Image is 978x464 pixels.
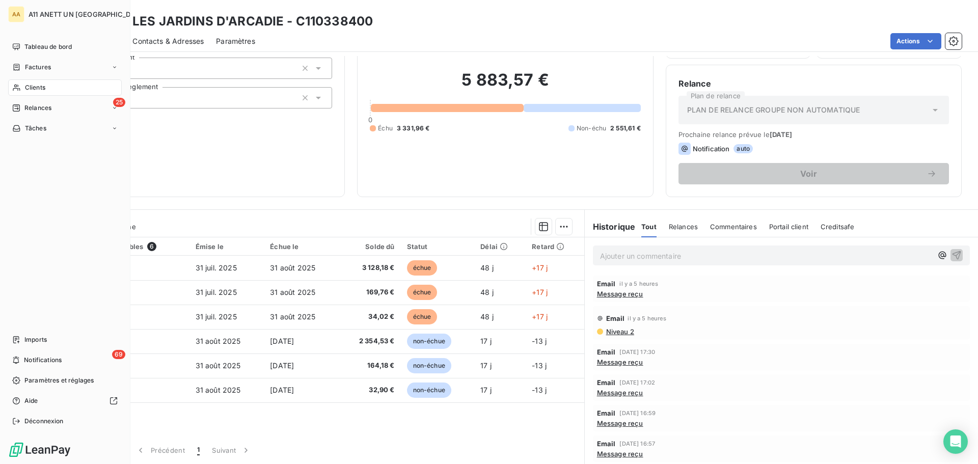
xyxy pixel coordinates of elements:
span: Relances [24,103,51,113]
span: -13 j [532,386,547,394]
span: Factures [25,63,51,72]
span: Tâches [25,124,46,133]
button: Actions [890,33,941,49]
div: Délai [480,242,520,251]
span: PLAN DE RELANCE GROUPE NON AUTOMATIQUE [687,105,860,115]
span: 31 août 2025 [270,263,315,272]
span: 169,76 € [345,287,395,297]
span: 3 128,18 € [345,263,395,273]
span: 48 j [480,312,494,321]
div: Pièces comptables [80,242,183,251]
span: Paramètres [216,36,255,46]
span: Imports [24,335,47,344]
span: Email [597,280,616,288]
span: Échu [378,124,393,133]
span: +17 j [532,312,548,321]
span: échue [407,260,438,276]
h2: 5 883,57 € [370,70,640,100]
span: 25 [113,98,125,107]
span: 2 354,53 € [345,336,395,346]
span: 0 [368,116,372,124]
span: échue [407,309,438,324]
button: Voir [678,163,949,184]
span: [DATE] [770,130,793,139]
span: [DATE] 16:59 [619,410,656,416]
div: Solde dû [345,242,395,251]
span: Voir [691,170,927,178]
div: Open Intercom Messenger [943,429,968,454]
span: 31 juil. 2025 [196,263,237,272]
span: Tableau de bord [24,42,72,51]
span: A11 ANETT UN [GEOGRAPHIC_DATA] [29,10,146,18]
span: 34,02 € [345,312,395,322]
a: Aide [8,393,122,409]
span: 17 j [480,386,492,394]
span: 31 août 2025 [270,312,315,321]
span: Email [597,348,616,356]
span: Email [597,409,616,417]
span: non-échue [407,383,451,398]
span: Paramètres et réglages [24,376,94,385]
span: Notifications [24,356,62,365]
span: +17 j [532,288,548,296]
span: 69 [112,350,125,359]
span: 17 j [480,361,492,370]
span: non-échue [407,334,451,349]
h6: Historique [585,221,636,233]
span: 31 juil. 2025 [196,312,237,321]
span: 48 j [480,288,494,296]
span: [DATE] 17:30 [619,349,655,355]
span: non-échue [407,358,451,373]
span: Creditsafe [821,223,855,231]
span: Relances [669,223,698,231]
span: Message reçu [597,290,643,298]
button: Suivant [206,440,257,461]
span: Message reçu [597,419,643,427]
span: 6 [147,242,156,251]
span: Aide [24,396,38,405]
span: [DATE] [270,337,294,345]
h6: Relance [678,77,949,90]
span: Clients [25,83,45,92]
h3: RESID. LES JARDINS D'ARCADIE - C110338400 [90,12,373,31]
span: 31 août 2025 [270,288,315,296]
div: Échue le [270,242,333,251]
span: 32,90 € [345,385,395,395]
span: Message reçu [597,450,643,458]
span: 31 juil. 2025 [196,288,237,296]
span: il y a 5 heures [619,281,658,287]
span: Commentaires [710,223,757,231]
span: Notification [693,145,730,153]
span: [DATE] 17:02 [619,379,655,386]
span: -13 j [532,361,547,370]
div: Émise le [196,242,258,251]
span: Email [597,378,616,387]
span: il y a 5 heures [628,315,666,321]
span: Message reçu [597,358,643,366]
span: Prochaine relance prévue le [678,130,949,139]
button: 1 [191,440,206,461]
div: Retard [532,242,578,251]
span: échue [407,285,438,300]
div: AA [8,6,24,22]
img: Logo LeanPay [8,442,71,458]
span: [DATE] 16:57 [619,441,655,447]
span: Message reçu [597,389,643,397]
span: 48 j [480,263,494,272]
span: Déconnexion [24,417,64,426]
span: Email [597,440,616,448]
span: 17 j [480,337,492,345]
span: Portail client [769,223,808,231]
span: 31 août 2025 [196,361,241,370]
span: [DATE] [270,361,294,370]
span: 31 août 2025 [196,386,241,394]
span: 164,18 € [345,361,395,371]
span: 2 551,61 € [610,124,641,133]
span: Niveau 2 [605,327,634,336]
span: Email [606,314,625,322]
span: 31 août 2025 [196,337,241,345]
span: -13 j [532,337,547,345]
span: Tout [641,223,657,231]
span: +17 j [532,263,548,272]
span: [DATE] [270,386,294,394]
